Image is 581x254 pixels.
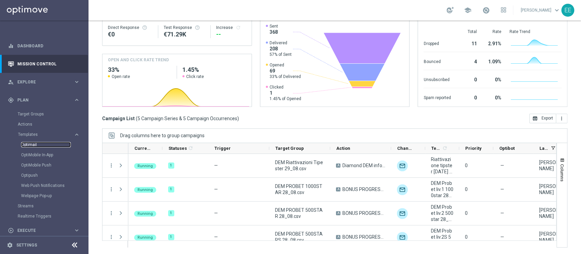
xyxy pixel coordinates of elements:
div: €71,291 [164,30,205,38]
span: DEM PROBET 500STARS 28_08.csv [275,231,324,243]
span: — [500,234,504,240]
div: 0% [485,74,501,84]
span: — [214,234,218,240]
div: Realtime Triggers [18,211,88,221]
div: Test Response [164,25,205,30]
button: open_in_browser Export [529,114,556,123]
div: 1 [168,234,174,240]
h2: 1.45% [182,66,246,74]
a: Settings [16,243,37,247]
div: 0 [459,92,477,102]
button: more_vert [108,234,114,240]
button: person_search Explore keyboard_arrow_right [7,79,80,85]
div: Row Groups [120,133,205,138]
span: Diamond DEM informativa [342,162,385,169]
span: Templates [18,132,67,137]
multiple-options-button: Export to CSV [529,115,567,121]
div: Streams [18,201,88,211]
span: Statuses [168,146,187,151]
span: Drag columns here to group campaigns [120,133,205,138]
span: — [500,162,504,169]
span: DEM PROBET 500STAR 28_08.csv [275,207,324,219]
button: more_vert [108,210,114,216]
span: Delivered [270,40,292,46]
i: open_in_browser [532,116,538,121]
span: Templates [431,146,441,151]
span: Columns [560,164,565,181]
span: Opened [270,62,301,68]
div: Templates [18,132,74,137]
div: Mauro Cesari [539,159,562,172]
a: Optimail [21,142,71,147]
span: Channel [397,146,414,151]
button: refresh [236,25,241,30]
a: Dashboard [17,37,80,55]
span: Sent [270,23,278,29]
span: BONUS PROGRESSIVO - MINIMO RICARICA 10 EURO - 50% DELLA RICARICA MAX 500EURO - 1EURO OGNI 5EURO D... [342,186,385,192]
div: Direct Response [108,25,152,30]
button: equalizer Dashboard [7,43,80,49]
i: play_circle_outline [8,227,14,234]
div: Mauro Cesari [539,207,562,219]
div: Rate Trend [509,29,562,34]
div: Press SPACE to select this row. [102,225,128,249]
span: 33% of Delivered [270,74,301,79]
a: Web Push Notifications [21,183,71,188]
span: Riattivazione tipster 29.08.2025 Star [431,156,453,175]
button: play_circle_outline Execute keyboard_arrow_right [7,228,80,233]
span: 208 [270,46,292,52]
div: Optimail [397,160,408,171]
div: Dropped [423,37,451,48]
div: Target Groups [18,109,88,119]
span: 1 [270,90,301,96]
span: Execute [17,228,74,233]
span: Trigger [214,146,231,151]
span: A [336,235,340,239]
span: — [214,210,218,216]
colored-tag: Running [134,186,156,193]
i: more_vert [108,186,114,192]
span: BONUS PROGRESSIVO - MINIMO RICARICA 10 EURO - 50% DELLA RICARICA MAX 500EURO - 1EURO OGNI 5EURO D... [342,234,385,240]
span: Clicked [270,84,301,90]
div: Mauro Cesari [539,231,562,243]
div: 4 [459,55,477,66]
span: Open rate [112,74,130,79]
div: 1 [168,162,174,169]
span: 0 [465,163,468,168]
div: €0 [108,30,152,38]
span: ) [237,115,239,122]
span: 5 Campaign Series & 5 Campaign Occurrences [138,115,237,122]
span: Calculate column [187,144,193,152]
button: more_vert [556,114,567,123]
colored-tag: Running [134,210,156,217]
div: Plan [8,97,74,103]
i: refresh [188,145,193,151]
div: OptiMobile In-App [21,150,88,160]
span: DEM Probet liv.1 1000star 28_08 [431,180,453,199]
span: A [336,211,340,215]
a: Realtime Triggers [18,213,71,219]
div: 1 [168,210,174,216]
div: Mauro Cesari [539,183,562,195]
div: 1 [168,186,174,192]
h2: 33% [108,66,171,74]
span: — [500,186,504,192]
div: Bounced [423,55,451,66]
span: 0 [465,187,468,192]
i: gps_fixed [8,97,14,103]
img: Optimail [397,184,408,195]
colored-tag: Running [134,234,156,240]
span: Running [138,211,153,216]
a: OptiMobile In-App [21,152,71,158]
a: [PERSON_NAME]keyboard_arrow_down [520,5,561,15]
span: school [464,6,471,14]
i: more_vert [559,116,564,121]
button: Mission Control [7,61,80,67]
span: Last Modified By [539,146,548,151]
